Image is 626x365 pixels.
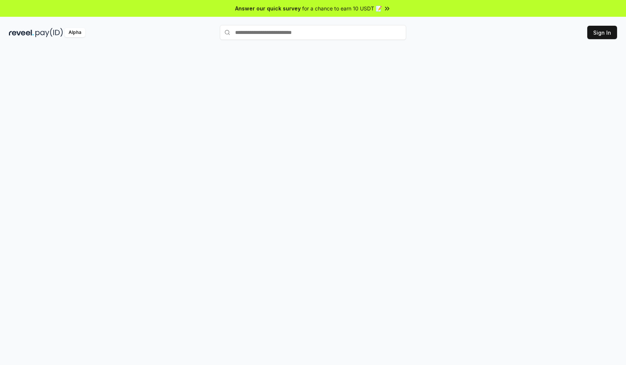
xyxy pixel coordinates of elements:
[64,28,85,37] div: Alpha
[9,28,34,37] img: reveel_dark
[587,26,617,39] button: Sign In
[302,4,382,12] span: for a chance to earn 10 USDT 📝
[235,4,301,12] span: Answer our quick survey
[35,28,63,37] img: pay_id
